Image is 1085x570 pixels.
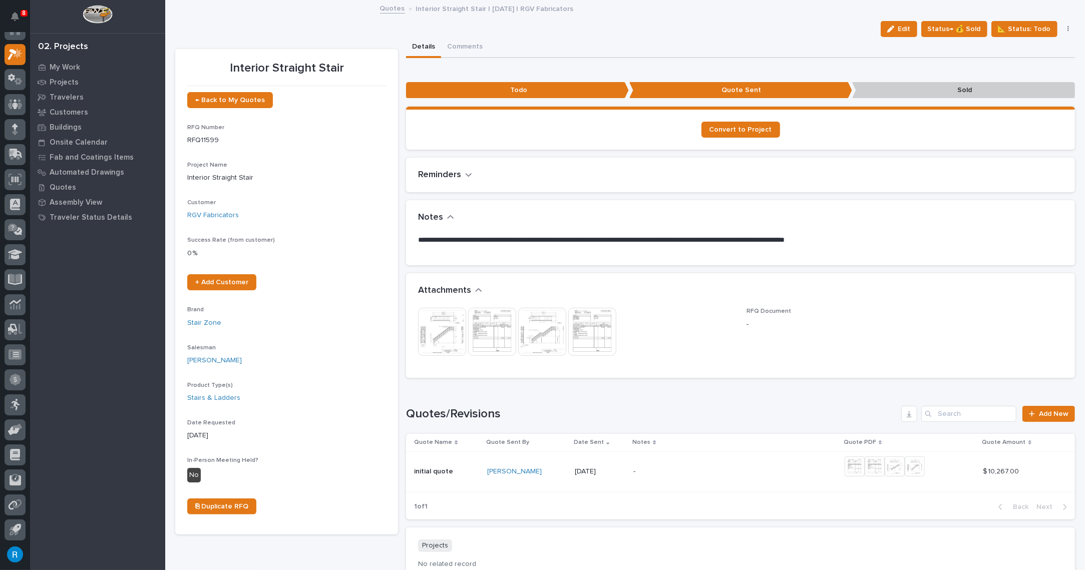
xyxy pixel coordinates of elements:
span: Project Name [187,162,227,168]
span: ← Back to My Quotes [195,97,265,104]
a: Quotes [380,2,405,14]
p: No related record [418,560,1063,568]
p: - [633,467,809,476]
button: Comments [441,37,489,58]
p: Traveler Status Details [50,213,132,222]
button: Attachments [418,285,482,296]
span: Edit [898,25,911,34]
a: My Work [30,60,165,75]
p: Interior Straight Stair [187,173,386,183]
p: Interior Straight Stair | [DATE] | RGV Fabricators [416,3,574,14]
a: Automated Drawings [30,165,165,180]
p: Sold [852,82,1075,99]
h2: Attachments [418,285,471,296]
span: Salesman [187,345,216,351]
p: Todo [406,82,629,99]
a: Onsite Calendar [30,135,165,150]
div: No [187,468,201,482]
a: Fab and Coatings Items [30,150,165,165]
a: Traveler Status Details [30,210,165,225]
a: Stair Zone [187,318,221,328]
p: [DATE] [187,430,386,441]
p: Quotes [50,183,76,192]
span: Brand [187,307,204,313]
p: Quote Name [414,437,452,448]
p: Customers [50,108,88,117]
p: initial quote [414,465,455,476]
span: Product Type(s) [187,382,233,388]
input: Search [921,406,1016,422]
p: 8 [22,10,26,17]
p: 0 % [187,248,386,259]
button: Notifications [5,6,26,27]
a: Convert to Project [701,122,780,138]
div: Notifications8 [13,12,26,28]
p: My Work [50,63,80,72]
button: Details [406,37,441,58]
span: In-Person Meeting Held? [187,457,258,463]
p: Travelers [50,93,84,102]
a: Add New [1022,406,1075,422]
button: Edit [881,21,917,37]
h2: Notes [418,212,443,223]
p: $ 10,267.00 [983,465,1021,476]
button: Back [990,502,1032,511]
span: + Add Customer [195,279,248,286]
button: Notes [418,212,454,223]
div: 02. Projects [38,42,88,53]
a: Travelers [30,90,165,105]
p: Date Sent [574,437,604,448]
button: 📐 Status: Todo [991,21,1057,37]
p: Buildings [50,123,82,132]
p: Notes [632,437,650,448]
span: Customer [187,200,216,206]
h2: Reminders [418,170,461,181]
a: Customers [30,105,165,120]
span: Add New [1039,410,1068,417]
button: users-avatar [5,544,26,565]
span: 📐 Status: Todo [998,23,1051,35]
p: - [747,319,1063,330]
p: RFQ11599 [187,135,386,146]
a: Assembly View [30,195,165,210]
p: Projects [418,539,452,552]
p: Onsite Calendar [50,138,108,147]
p: Interior Straight Stair [187,61,386,76]
a: + Add Customer [187,274,256,290]
a: Quotes [30,180,165,195]
p: 1 of 1 [406,494,436,519]
span: Success Rate (from customer) [187,237,275,243]
p: Quote Sent [629,82,852,99]
span: RFQ Document [747,308,791,314]
p: Quote PDF [844,437,876,448]
button: Reminders [418,170,472,181]
a: [PERSON_NAME] [487,467,542,476]
span: ⎘ Duplicate RFQ [195,503,248,510]
span: Status→ 💰 Sold [928,23,981,35]
a: Buildings [30,120,165,135]
span: Convert to Project [709,126,772,133]
button: Next [1032,502,1075,511]
p: Automated Drawings [50,168,124,177]
p: Quote Amount [982,437,1026,448]
span: RFQ Number [187,125,224,131]
span: Date Requested [187,420,235,426]
a: Stairs & Ladders [187,393,240,403]
p: Fab and Coatings Items [50,153,134,162]
a: [PERSON_NAME] [187,355,242,366]
span: Back [1007,502,1028,511]
h1: Quotes/Revisions [406,407,897,421]
p: [DATE] [575,467,625,476]
img: Workspace Logo [83,5,112,24]
a: RGV Fabricators [187,210,239,221]
a: ← Back to My Quotes [187,92,273,108]
a: ⎘ Duplicate RFQ [187,498,256,514]
p: Projects [50,78,79,87]
p: Quote Sent By [486,437,529,448]
span: Next [1036,502,1058,511]
tr: initial quoteinitial quote [PERSON_NAME] [DATE]-$ 10,267.00$ 10,267.00 [406,451,1075,492]
p: Assembly View [50,198,102,207]
button: Status→ 💰 Sold [921,21,987,37]
a: Projects [30,75,165,90]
